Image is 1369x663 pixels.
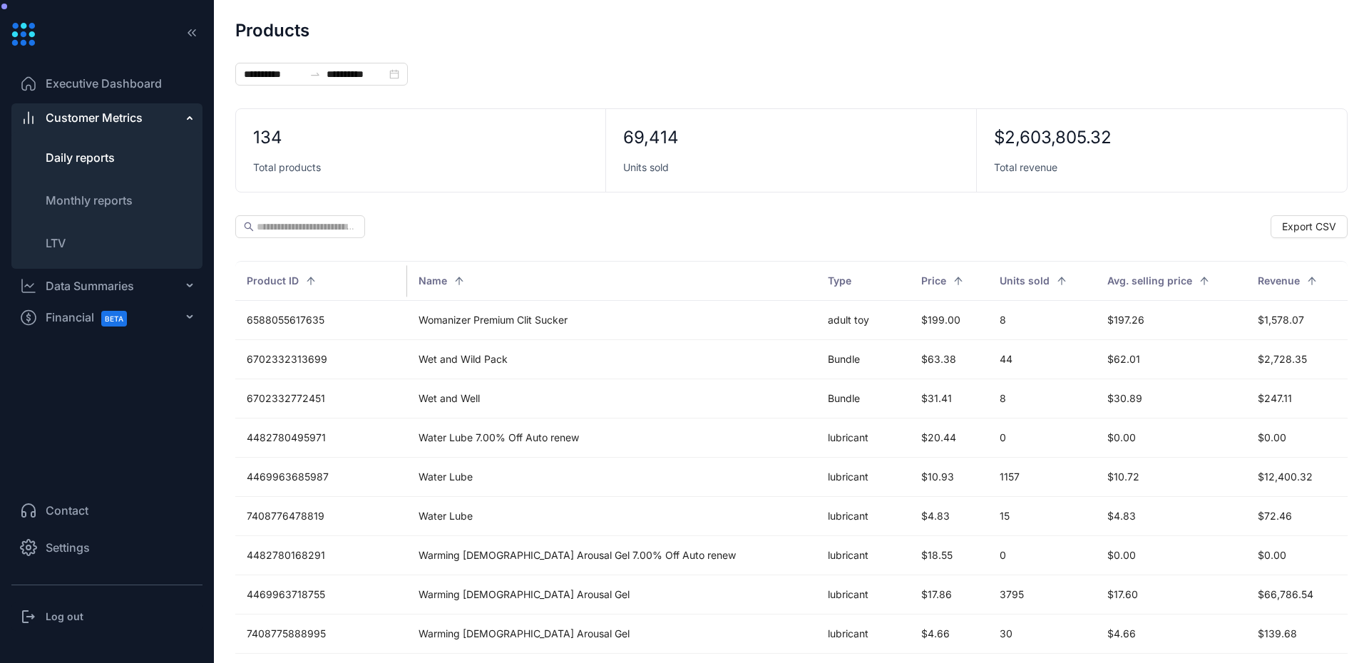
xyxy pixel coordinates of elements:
[1107,273,1192,289] span: Avg. selling price
[816,418,910,458] td: lubricant
[1000,273,1050,289] span: Units sold
[235,536,407,575] td: 4482780168291
[910,615,988,654] td: $4.66
[235,301,407,340] td: 6588055617635
[253,126,282,149] div: 134
[1246,418,1348,458] td: $0.00
[1246,379,1348,418] td: $247.11
[46,539,90,556] span: Settings
[816,497,910,536] td: lubricant
[1246,497,1348,536] td: $72.46
[46,277,134,294] div: Data Summaries
[235,379,407,418] td: 6702332772451
[1096,340,1246,379] td: $62.01
[46,302,140,334] span: Financial
[910,536,988,575] td: $18.55
[46,75,162,92] span: Executive Dashboard
[407,575,816,615] td: Warming [DEMOGRAPHIC_DATA] Arousal Gel
[407,615,816,654] td: Warming [DEMOGRAPHIC_DATA] Arousal Gel
[988,615,1097,654] td: 30
[407,340,816,379] td: Wet and Wild Pack
[816,340,910,379] td: Bundle
[235,261,407,301] th: Product ID
[994,160,1057,175] span: Total revenue
[816,615,910,654] td: lubricant
[407,497,816,536] td: Water Lube
[1258,273,1300,289] span: Revenue
[46,150,115,165] span: Daily reports
[235,458,407,497] td: 4469963685987
[1096,418,1246,458] td: $0.00
[1096,261,1246,301] th: Avg. selling price
[988,458,1097,497] td: 1157
[46,109,143,126] span: Customer Metrics
[407,458,816,497] td: Water Lube
[988,379,1097,418] td: 8
[910,458,988,497] td: $10.93
[101,311,127,327] span: BETA
[419,273,447,289] span: Name
[988,261,1097,301] th: Units sold
[988,497,1097,536] td: 15
[910,418,988,458] td: $20.44
[988,575,1097,615] td: 3795
[623,160,669,175] span: Units sold
[253,160,321,175] span: Total products
[46,610,83,624] h3: Log out
[1246,575,1348,615] td: $66,786.54
[1246,261,1348,301] th: Revenue
[46,502,88,519] span: Contact
[235,575,407,615] td: 4469963718755
[988,340,1097,379] td: 44
[309,68,321,80] span: to
[407,379,816,418] td: Wet and Well
[309,68,321,80] span: swap-right
[247,273,299,289] span: Product ID
[910,497,988,536] td: $4.83
[1246,458,1348,497] td: $12,400.32
[46,193,133,207] span: Monthly reports
[816,458,910,497] td: lubricant
[407,261,816,301] th: Name
[994,126,1112,149] div: $2,603,805.32
[407,536,816,575] td: Warming [DEMOGRAPHIC_DATA] Arousal Gel 7.00% Off Auto renew
[988,301,1097,340] td: 8
[910,340,988,379] td: $63.38
[1096,575,1246,615] td: $17.60
[816,261,910,301] th: Type
[988,418,1097,458] td: 0
[1096,301,1246,340] td: $197.26
[407,301,816,340] td: Womanizer Premium Clit Sucker
[235,340,407,379] td: 6702332313699
[988,536,1097,575] td: 0
[623,126,679,149] div: 69,414
[910,261,988,301] th: Price
[816,301,910,340] td: adult toy
[407,418,816,458] td: Water Lube 7.00% Off Auto renew
[816,379,910,418] td: Bundle
[1246,301,1348,340] td: $1,578.07
[910,379,988,418] td: $31.41
[816,575,910,615] td: lubricant
[921,273,946,289] span: Price
[235,418,407,458] td: 4482780495971
[1096,615,1246,654] td: $4.66
[816,536,910,575] td: lubricant
[910,301,988,340] td: $199.00
[1096,458,1246,497] td: $10.72
[1282,219,1336,235] span: Export CSV
[1096,536,1246,575] td: $0.00
[235,615,407,654] td: 7408775888995
[46,236,66,250] span: LTV
[244,222,254,232] span: search
[1096,379,1246,418] td: $30.89
[1246,615,1348,654] td: $139.68
[235,497,407,536] td: 7408776478819
[1096,497,1246,536] td: $4.83
[910,575,988,615] td: $17.86
[1246,340,1348,379] td: $2,728.35
[1246,536,1348,575] td: $0.00
[235,21,309,40] h1: Products
[1271,215,1348,238] button: Export CSV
